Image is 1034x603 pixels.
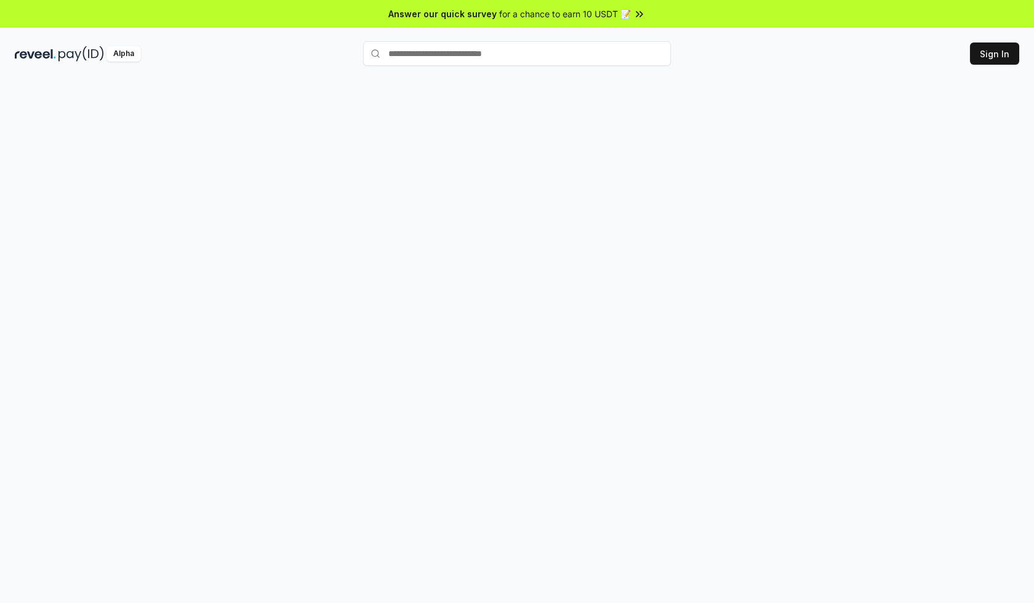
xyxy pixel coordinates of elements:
[388,7,497,20] span: Answer our quick survey
[15,46,56,62] img: reveel_dark
[58,46,104,62] img: pay_id
[106,46,141,62] div: Alpha
[970,42,1019,65] button: Sign In
[499,7,631,20] span: for a chance to earn 10 USDT 📝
